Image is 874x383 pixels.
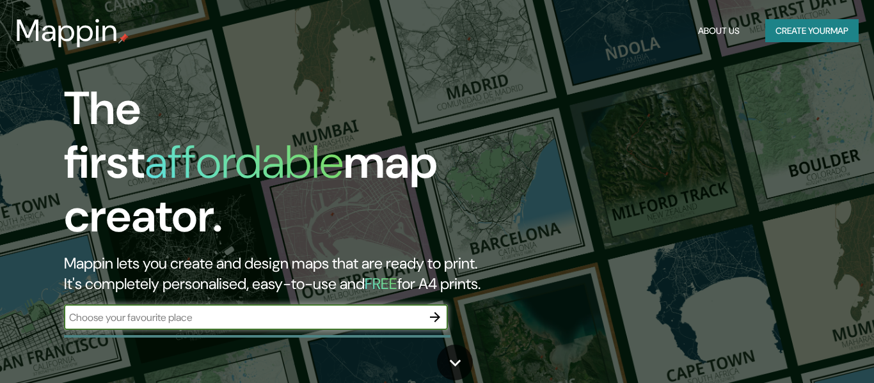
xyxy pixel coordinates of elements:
button: About Us [693,19,745,43]
img: mappin-pin [118,33,129,43]
input: Choose your favourite place [64,310,422,325]
h5: FREE [365,274,397,293]
h1: affordable [145,132,344,192]
h2: Mappin lets you create and design maps that are ready to print. It's completely personalised, eas... [64,253,501,294]
h1: The first map creator. [64,82,501,253]
h3: Mappin [15,13,118,49]
button: Create yourmap [765,19,859,43]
